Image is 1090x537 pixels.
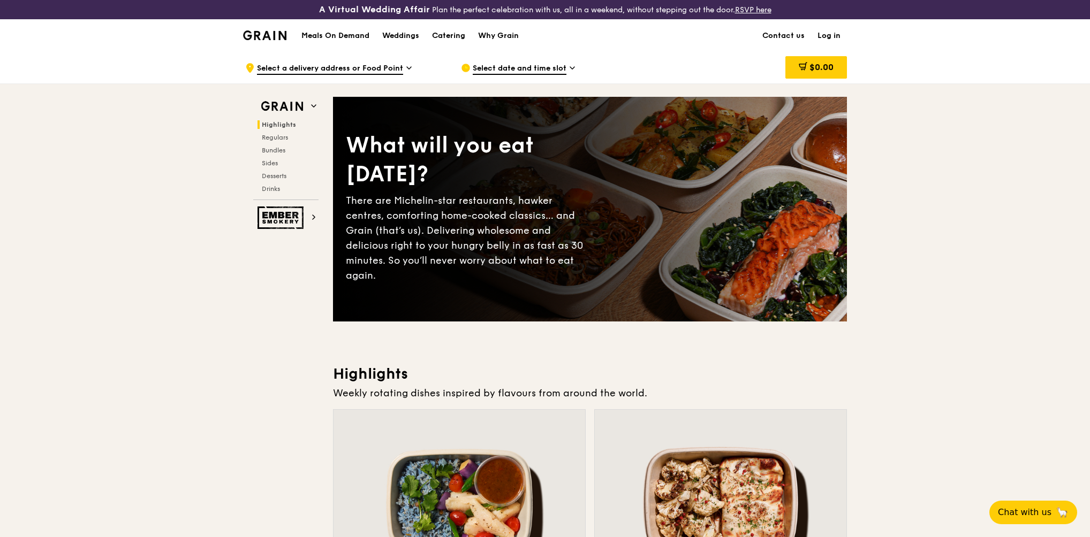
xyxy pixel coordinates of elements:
span: Select date and time slot [473,63,566,75]
h1: Meals On Demand [301,30,369,41]
span: Bundles [262,147,285,154]
h3: A Virtual Wedding Affair [319,4,430,15]
div: Catering [432,20,465,52]
a: GrainGrain [243,19,286,51]
div: Why Grain [478,20,519,52]
a: Log in [811,20,847,52]
h3: Highlights [333,364,847,383]
span: Regulars [262,134,288,141]
div: Weddings [382,20,419,52]
a: Catering [426,20,472,52]
a: Weddings [376,20,426,52]
div: What will you eat [DATE]? [346,131,590,189]
span: Desserts [262,172,286,180]
span: Sides [262,159,278,167]
span: 🦙 [1056,506,1069,519]
span: Select a delivery address or Food Point [257,63,403,75]
span: Drinks [262,185,280,193]
span: Highlights [262,121,296,128]
span: Chat with us [998,506,1051,519]
img: Ember Smokery web logo [258,206,307,229]
span: $0.00 [809,62,834,72]
div: Weekly rotating dishes inspired by flavours from around the world. [333,386,847,401]
div: Plan the perfect celebration with us, all in a weekend, without stepping out the door. [237,4,853,15]
a: Why Grain [472,20,525,52]
div: There are Michelin-star restaurants, hawker centres, comforting home-cooked classics… and Grain (... [346,193,590,283]
a: RSVP here [735,5,771,14]
img: Grain [243,30,286,40]
img: Grain web logo [258,97,307,116]
button: Chat with us🦙 [989,501,1077,524]
a: Contact us [756,20,811,52]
